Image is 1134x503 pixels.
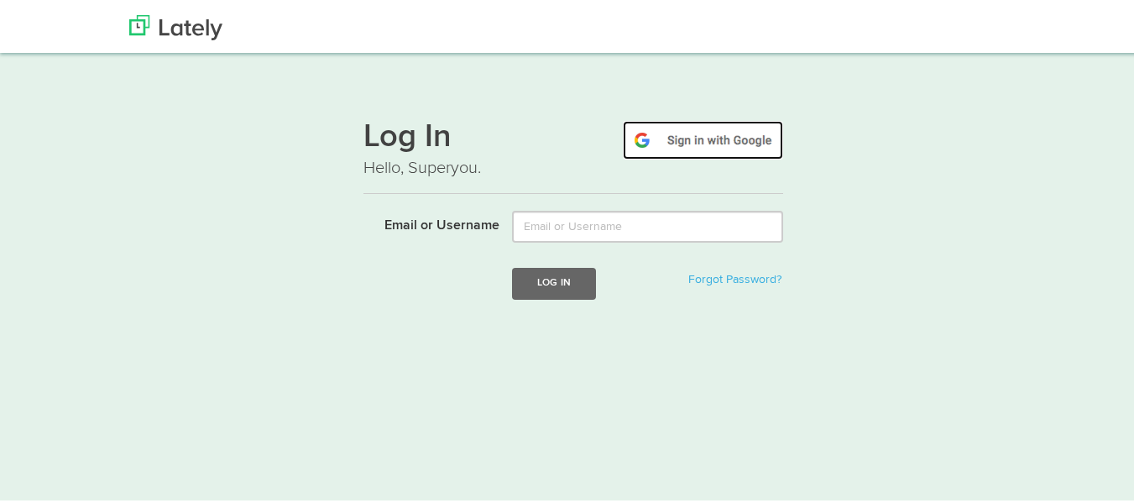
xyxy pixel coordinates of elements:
[129,13,222,38] img: Lately
[512,208,783,240] input: Email or Username
[363,118,783,154] h1: Log In
[512,265,596,296] button: Log In
[623,118,783,157] img: google-signin.png
[363,154,783,178] p: Hello, Superyou.
[688,271,781,283] a: Forgot Password?
[351,208,499,233] label: Email or Username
